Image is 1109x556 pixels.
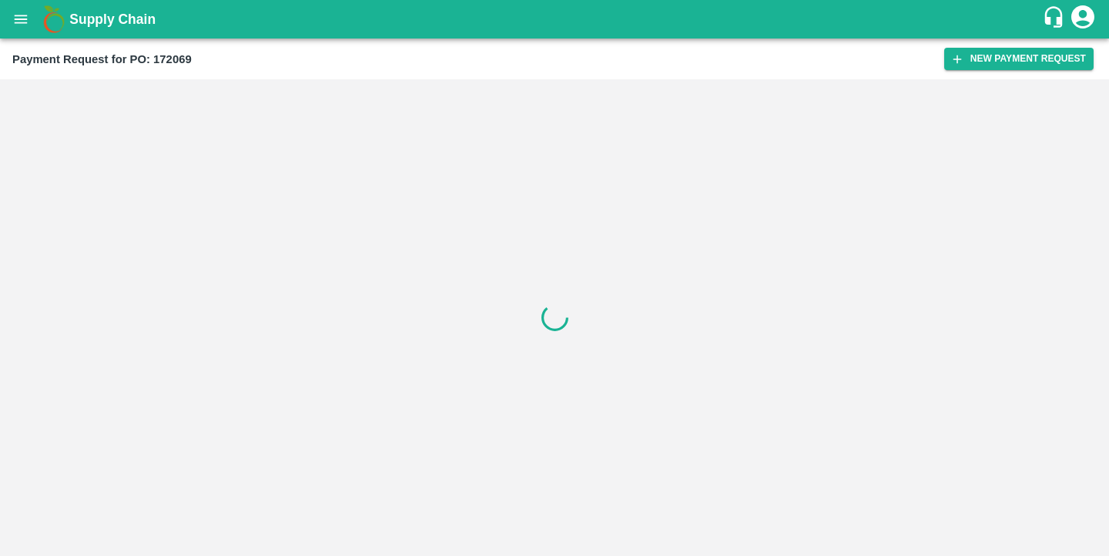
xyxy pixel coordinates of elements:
[1069,3,1097,35] div: account of current user
[69,12,156,27] b: Supply Chain
[12,53,192,65] b: Payment Request for PO: 172069
[69,8,1042,30] a: Supply Chain
[1042,5,1069,33] div: customer-support
[3,2,39,37] button: open drawer
[944,48,1094,70] button: New Payment Request
[39,4,69,35] img: logo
